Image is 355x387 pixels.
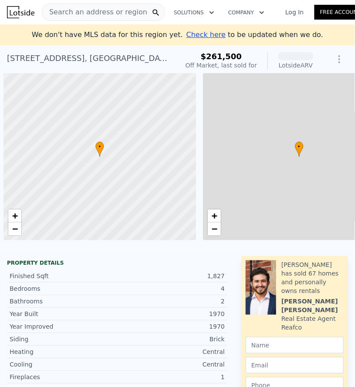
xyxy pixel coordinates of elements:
[331,50,348,68] button: Show Options
[117,297,225,306] div: 2
[95,141,104,157] div: •
[7,52,172,64] div: [STREET_ADDRESS] , [GEOGRAPHIC_DATA] , OH 45322
[117,373,225,381] div: 1
[117,310,225,318] div: 1970
[32,30,323,40] div: We don't have MLS data for this region yet.
[221,5,271,20] button: Company
[117,360,225,369] div: Central
[117,284,225,293] div: 4
[10,322,117,331] div: Year Improved
[278,61,313,70] div: Lotside ARV
[10,373,117,381] div: Fireplaces
[8,222,21,236] a: Zoom out
[295,143,304,151] span: •
[117,322,225,331] div: 1970
[42,7,147,17] span: Search an address or region
[246,337,344,353] input: Name
[10,360,117,369] div: Cooling
[246,357,344,374] input: Email
[10,335,117,343] div: Siding
[208,209,221,222] a: Zoom in
[12,223,18,234] span: −
[8,209,21,222] a: Zoom in
[10,272,117,280] div: Finished Sqft
[186,30,323,40] div: to be updated when we do.
[117,272,225,280] div: 1,827
[10,297,117,306] div: Bathrooms
[95,143,104,151] span: •
[281,260,344,295] div: [PERSON_NAME] has sold 67 homes and personally owns rentals
[10,310,117,318] div: Year Built
[12,210,18,221] span: +
[7,259,227,266] div: Property details
[208,222,221,236] a: Zoom out
[211,210,217,221] span: +
[186,61,257,70] div: Off Market, last sold for
[211,223,217,234] span: −
[117,335,225,343] div: Brick
[10,347,117,356] div: Heating
[167,5,221,20] button: Solutions
[7,6,34,18] img: Lotside
[281,323,302,332] div: Reafco
[275,8,314,17] a: Log In
[186,30,226,39] span: Check here
[295,141,304,157] div: •
[117,347,225,356] div: Central
[201,52,242,61] span: $261,500
[281,297,344,314] div: [PERSON_NAME] [PERSON_NAME]
[10,284,117,293] div: Bedrooms
[281,314,336,323] div: Real Estate Agent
